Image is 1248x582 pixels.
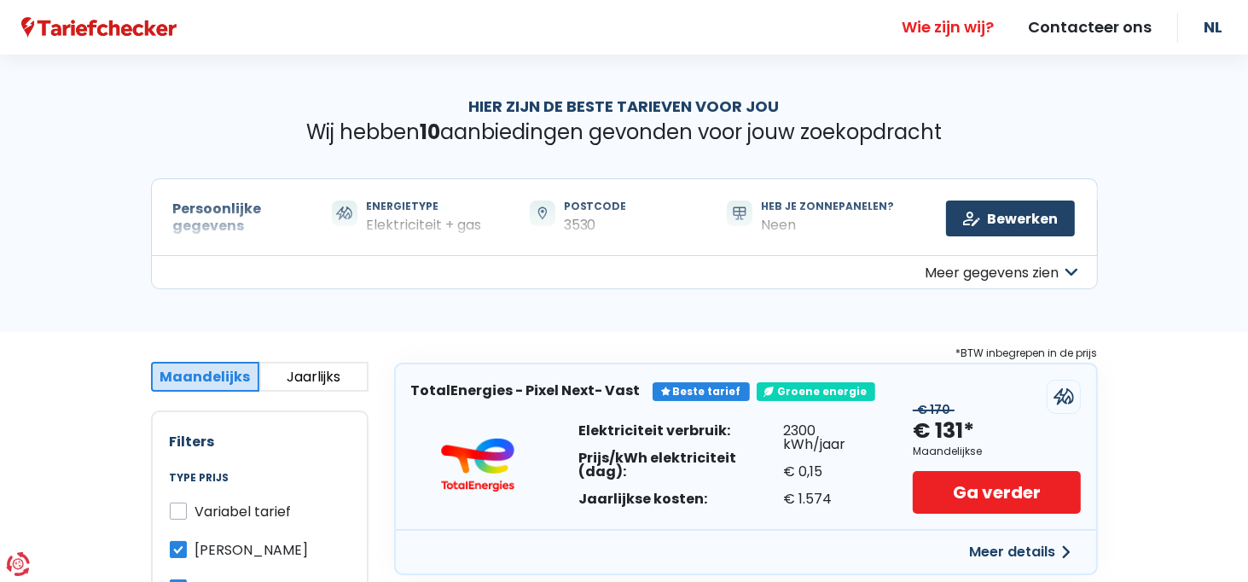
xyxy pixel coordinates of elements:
[653,382,750,401] div: Beste tarief
[913,417,974,445] div: € 131*
[151,255,1098,289] button: Meer gegevens zien
[946,201,1075,236] a: Bewerken
[151,120,1098,145] p: Wij hebben aanbiedingen gevonden voor jouw zoekopdracht
[578,451,783,479] div: Prijs/kWh elektriciteit (dag):
[578,492,783,506] div: Jaarlijkse kosten:
[783,424,879,451] div: 2300 kWh/jaar
[411,382,641,399] h3: TotalEnergies - Pixel Next- Vast
[195,540,309,560] span: [PERSON_NAME]
[960,537,1081,567] button: Meer details
[913,445,982,457] div: Maandelijkse
[394,344,1098,363] div: *BTW inbegrepen in de prijs
[420,118,440,146] span: 10
[151,97,1098,116] h1: Hier zijn de beste tarieven voor jou
[151,362,260,392] button: Maandelijks
[259,362,369,392] button: Jaarlijks
[427,438,529,492] img: TotalEnergies
[170,434,350,450] h2: Filters
[578,424,783,438] div: Elektriciteit verbruik:
[21,16,177,38] a: Tariefchecker
[195,502,292,521] span: Variabel tarief
[783,492,879,506] div: € 1.574
[913,403,955,417] div: € 170
[913,471,1080,514] a: Ga verder
[757,382,875,401] div: Groene energie
[783,465,879,479] div: € 0,15
[21,17,177,38] img: Tariefchecker logo
[170,472,350,501] legend: Type prijs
